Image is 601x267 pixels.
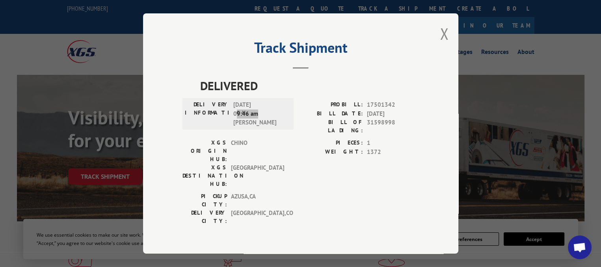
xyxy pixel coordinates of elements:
[231,163,284,188] span: [GEOGRAPHIC_DATA]
[200,77,419,95] span: DELIVERED
[367,109,419,118] span: [DATE]
[231,209,284,225] span: [GEOGRAPHIC_DATA] , CO
[301,109,363,118] label: BILL DATE:
[367,100,419,109] span: 17501342
[182,209,227,225] label: DELIVERY CITY:
[568,235,592,259] div: Open chat
[231,192,284,209] span: AZUSA , CA
[367,139,419,148] span: 1
[367,147,419,156] span: 1372
[367,118,419,135] span: 31598998
[233,100,287,127] span: [DATE] 09:46 am [PERSON_NAME]
[301,139,363,148] label: PIECES:
[182,42,419,57] h2: Track Shipment
[185,100,229,127] label: DELIVERY INFORMATION:
[182,192,227,209] label: PICKUP CITY:
[182,139,227,163] label: XGS ORIGIN HUB:
[301,100,363,109] label: PROBILL:
[182,163,227,188] label: XGS DESTINATION HUB:
[231,139,284,163] span: CHINO
[440,23,448,44] button: Close modal
[301,147,363,156] label: WEIGHT:
[301,118,363,135] label: BILL OF LADING:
